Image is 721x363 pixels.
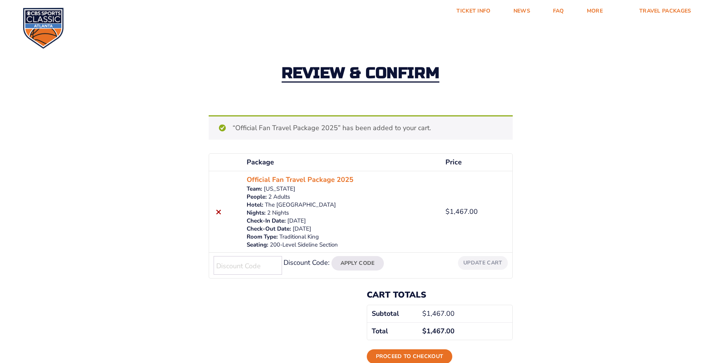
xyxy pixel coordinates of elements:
input: Discount Code [214,256,282,275]
a: Official Fan Travel Package 2025 [247,175,353,185]
dt: Check-In Date: [247,217,286,225]
p: Traditional King [247,233,436,241]
div: “Official Fan Travel Package 2025” has been added to your cart. [209,115,513,140]
th: Package [242,154,441,171]
span: $ [445,207,450,216]
p: 2 Adults [247,193,436,201]
a: Remove this item [214,207,224,217]
p: 200-Level Sideline Section [247,241,436,249]
dt: Hotel: [247,201,263,209]
th: Subtotal [367,305,418,322]
dt: Team: [247,185,262,193]
p: [DATE] [247,217,436,225]
h2: Review & Confirm [282,65,440,83]
th: Price [441,154,512,171]
span: $ [422,326,426,336]
p: [US_STATE] [247,185,436,193]
th: Total [367,322,418,340]
dt: Check-Out Date: [247,225,291,233]
span: $ [422,309,426,318]
button: Update cart [458,256,507,269]
bdi: 1,467.00 [445,207,478,216]
dt: Seating: [247,241,268,249]
label: Discount Code: [284,258,330,267]
h2: Cart totals [367,290,513,300]
p: The [GEOGRAPHIC_DATA] [247,201,436,209]
dt: People: [247,193,267,201]
p: [DATE] [247,225,436,233]
bdi: 1,467.00 [422,326,455,336]
p: 2 Nights [247,209,436,217]
dt: Nights: [247,209,266,217]
img: CBS Sports Classic [23,8,64,49]
bdi: 1,467.00 [422,309,455,318]
dt: Room Type: [247,233,278,241]
button: Apply Code [331,256,384,271]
